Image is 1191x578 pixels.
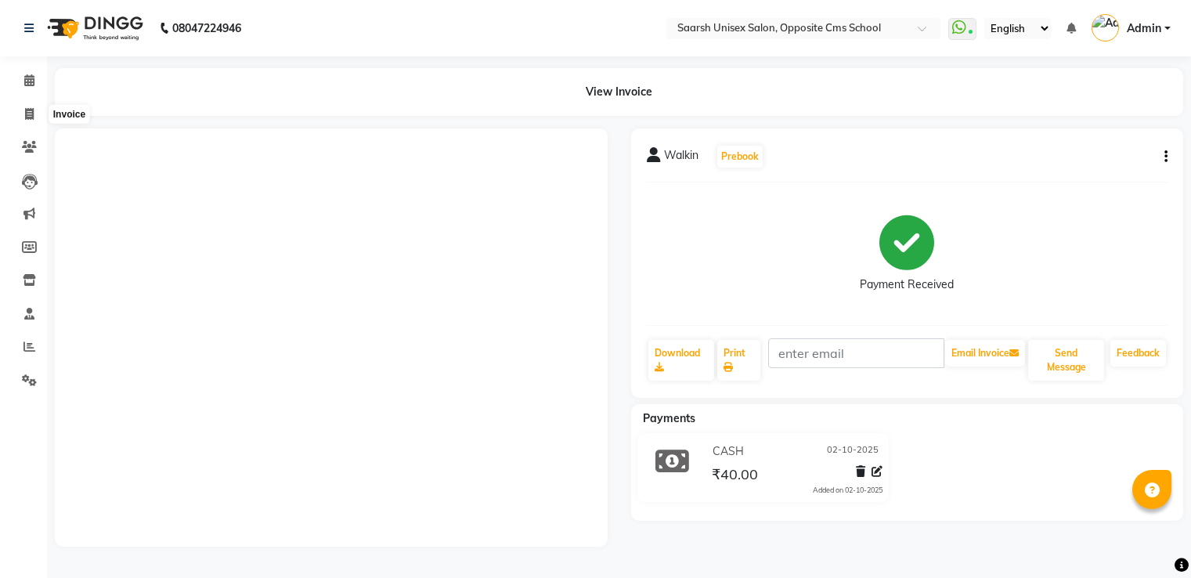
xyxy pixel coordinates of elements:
[1125,515,1175,562] iframe: chat widget
[643,411,695,425] span: Payments
[768,338,944,368] input: enter email
[664,147,698,169] span: Walkin
[40,6,147,50] img: logo
[813,485,882,496] div: Added on 02-10-2025
[55,68,1183,116] div: View Invoice
[945,340,1025,367] button: Email Invoice
[1110,340,1166,367] a: Feedback
[1028,340,1104,381] button: Send Message
[860,276,954,293] div: Payment Received
[717,146,763,168] button: Prebook
[1127,20,1161,37] span: Admin
[717,340,760,381] a: Print
[1092,14,1119,42] img: Admin
[713,443,744,460] span: CASH
[712,465,758,487] span: ₹40.00
[648,340,715,381] a: Download
[172,6,241,50] b: 08047224946
[827,443,879,460] span: 02-10-2025
[49,105,89,124] div: Invoice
